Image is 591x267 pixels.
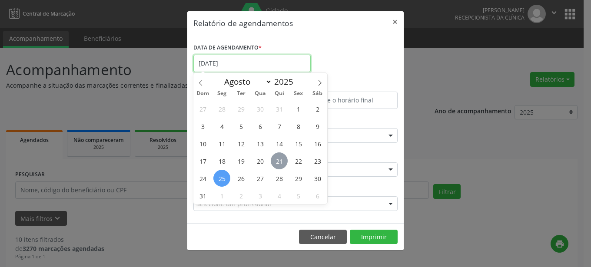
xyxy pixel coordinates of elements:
[232,170,249,187] span: Agosto 26, 2025
[213,100,230,117] span: Julho 28, 2025
[252,170,269,187] span: Agosto 27, 2025
[252,135,269,152] span: Agosto 13, 2025
[213,170,230,187] span: Agosto 25, 2025
[298,92,398,109] input: Selecione o horário final
[194,187,211,204] span: Agosto 31, 2025
[290,170,307,187] span: Agosto 29, 2025
[213,135,230,152] span: Agosto 11, 2025
[272,76,301,87] input: Year
[271,170,288,187] span: Agosto 28, 2025
[220,76,272,88] select: Month
[196,199,271,208] span: Selecione um profissional
[252,118,269,135] span: Agosto 6, 2025
[290,118,307,135] span: Agosto 8, 2025
[252,100,269,117] span: Julho 30, 2025
[271,118,288,135] span: Agosto 7, 2025
[298,78,398,92] label: ATÉ
[193,17,293,29] h5: Relatório de agendamentos
[194,170,211,187] span: Agosto 24, 2025
[309,118,326,135] span: Agosto 9, 2025
[350,230,398,244] button: Imprimir
[232,187,249,204] span: Setembro 2, 2025
[232,152,249,169] span: Agosto 19, 2025
[212,91,232,96] span: Seg
[290,135,307,152] span: Agosto 15, 2025
[232,118,249,135] span: Agosto 5, 2025
[213,152,230,169] span: Agosto 18, 2025
[213,187,230,204] span: Setembro 1, 2025
[289,91,308,96] span: Sex
[213,118,230,135] span: Agosto 4, 2025
[193,55,311,72] input: Selecione uma data ou intervalo
[271,100,288,117] span: Julho 31, 2025
[232,100,249,117] span: Julho 29, 2025
[194,152,211,169] span: Agosto 17, 2025
[308,91,327,96] span: Sáb
[252,152,269,169] span: Agosto 20, 2025
[232,91,251,96] span: Ter
[252,187,269,204] span: Setembro 3, 2025
[309,170,326,187] span: Agosto 30, 2025
[299,230,347,244] button: Cancelar
[309,135,326,152] span: Agosto 16, 2025
[271,135,288,152] span: Agosto 14, 2025
[194,100,211,117] span: Julho 27, 2025
[270,91,289,96] span: Qui
[309,152,326,169] span: Agosto 23, 2025
[309,187,326,204] span: Setembro 6, 2025
[271,187,288,204] span: Setembro 4, 2025
[193,41,262,55] label: DATA DE AGENDAMENTO
[309,100,326,117] span: Agosto 2, 2025
[193,91,212,96] span: Dom
[290,152,307,169] span: Agosto 22, 2025
[386,11,404,33] button: Close
[194,135,211,152] span: Agosto 10, 2025
[290,187,307,204] span: Setembro 5, 2025
[251,91,270,96] span: Qua
[232,135,249,152] span: Agosto 12, 2025
[290,100,307,117] span: Agosto 1, 2025
[271,152,288,169] span: Agosto 21, 2025
[194,118,211,135] span: Agosto 3, 2025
